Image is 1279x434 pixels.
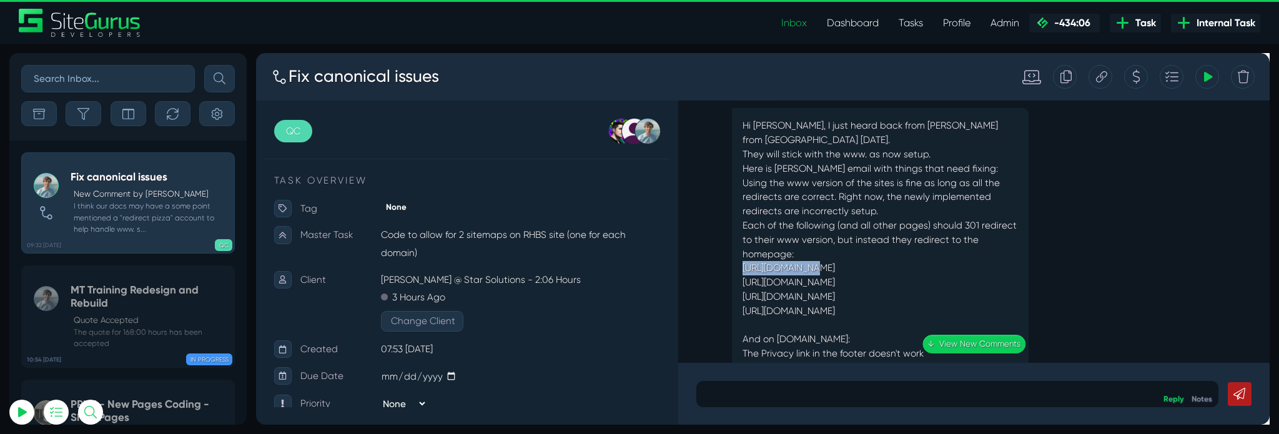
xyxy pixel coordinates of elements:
p: [PERSON_NAME] @ Star Solutions - 2:06 Hours [131,229,426,248]
span: Task [1130,16,1156,31]
a: QC [19,71,59,94]
p: Code to allow for 2 sitemaps on RHBS site (one for each domain) [131,182,426,220]
p: Due Date [47,330,131,349]
b: 10:54 [DATE] [27,355,61,364]
p: Quote Accepted [74,314,229,327]
span: Internal Task [1192,16,1255,31]
div: Copy this Task URL [876,12,901,37]
span: IN PROGRESS [186,353,232,365]
div: Duplicate this Task [839,12,864,37]
div: Delete Task [1026,12,1051,37]
input: Email [41,147,178,174]
span: None [131,155,164,168]
small: The quote for 168:00 hours has been accepted [71,327,229,349]
a: -434:06 [1029,14,1100,32]
span: QC [215,239,232,251]
p: Hi [PERSON_NAME], I just heard back from [PERSON_NAME] from [GEOGRAPHIC_DATA] [DATE]. They will s... [512,69,802,114]
h3: Fix canonical issues [34,9,194,41]
img: Sitegurus Logo [19,9,141,37]
h5: Fix canonical issues [71,170,229,184]
h5: PPHK - New Pages Coding - Shop Pages [71,398,229,423]
p: Priority [47,360,131,378]
a: Dashboard [817,11,889,36]
p: Master Task [47,182,131,201]
a: Tasks [889,11,933,36]
a: Task [1110,14,1161,32]
a: Admin [980,11,1029,36]
p: TASK OVERVIEW [19,127,426,142]
div: Standard [794,15,826,35]
p: Here is [PERSON_NAME] email with things that need fixing: [512,114,802,129]
a: Inbox [771,11,817,36]
p: Using the www version of the sites is fine as long as all the redirects are correct. Right now, t... [512,129,802,279]
input: Search Inbox... [21,65,195,92]
p: Tag [47,154,131,173]
p: 07:53 [DATE] [131,302,426,321]
small: I think our docs may have a some point mentioned a "redirect pizza" account to help handle www. s... [71,200,229,235]
p: Client [47,229,131,248]
button: Log In [41,220,178,247]
p: And on [DOMAIN_NAME]: The Privacy link in the footer doesn't work The Business Sales link needs t... [512,279,802,354]
a: 10:54 [DATE] MT Training Redesign and RebuildQuote Accepted The quote for 168:00 hours has been a... [21,265,235,368]
a: ↓ View New Comments [701,297,810,316]
a: Internal Task [1171,14,1260,32]
a: Profile [933,11,980,36]
a: SiteGurus [19,9,141,37]
p: New Comment by [PERSON_NAME] [74,188,229,200]
span: -434:06 [1049,17,1090,29]
div: View Tracking Items [989,12,1014,37]
h5: MT Training Redesign and Rebuild [71,284,229,309]
p: 3 Hours Ago [144,248,199,267]
b: 09:32 [DATE] [27,241,61,250]
p: Created [47,302,131,321]
a: Notes [985,358,1007,368]
a: 09:32 [DATE] Fix canonical issuesNew Comment by [PERSON_NAME] I think our docs may have a some po... [21,152,235,254]
div: Add to Task Drawer [951,12,976,37]
div: Create a Quote [914,12,939,37]
button: Change Client [131,272,219,293]
a: Reply [956,358,977,368]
